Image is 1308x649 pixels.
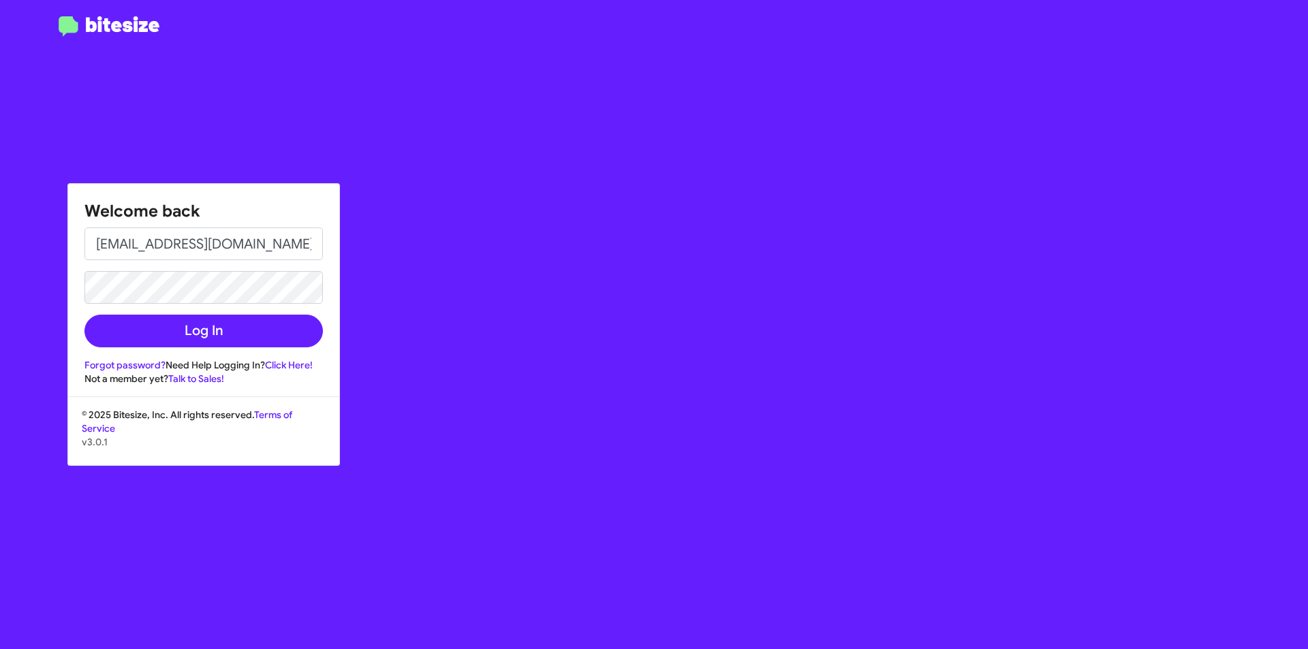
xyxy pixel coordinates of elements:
div: Need Help Logging In? [84,358,323,372]
button: Log In [84,315,323,347]
a: Forgot password? [84,359,166,371]
p: v3.0.1 [82,435,326,449]
input: Email address [84,227,323,260]
div: © 2025 Bitesize, Inc. All rights reserved. [68,408,339,465]
div: Not a member yet? [84,372,323,385]
a: Click Here! [265,359,313,371]
h1: Welcome back [84,200,323,222]
a: Talk to Sales! [168,373,224,385]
